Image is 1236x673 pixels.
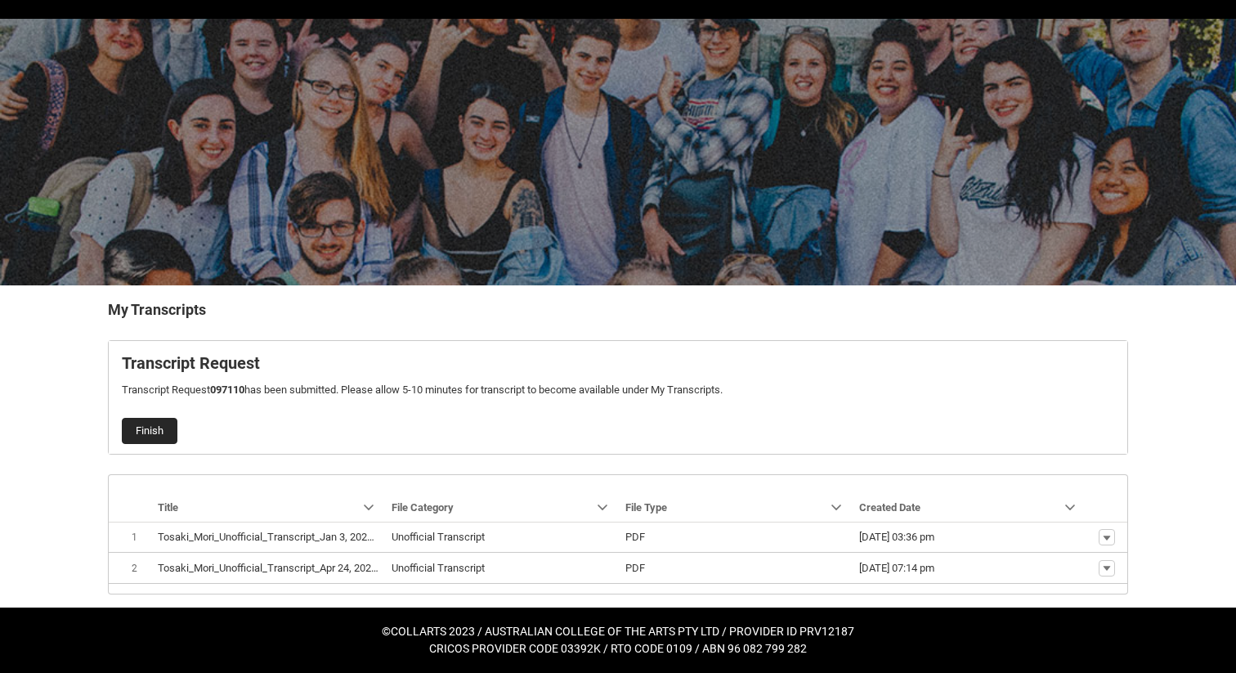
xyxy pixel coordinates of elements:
lightning-base-formatted-text: Unofficial Transcript [392,562,485,574]
button: Finish [122,418,177,444]
p: Transcript Request has been submitted. Please allow 5-10 minutes for transcript to become availab... [122,382,1114,398]
lightning-base-formatted-text: Tosaki_Mori_Unofficial_Transcript_Apr 24, 2025.pdf [158,562,395,574]
lightning-base-formatted-text: Unofficial Transcript [392,531,485,543]
lightning-formatted-date-time: [DATE] 03:36 pm [859,531,934,543]
lightning-base-formatted-text: Tosaki_Mori_Unofficial_Transcript_Jan 3, 2025.pdf [158,531,391,543]
b: My Transcripts [108,301,206,318]
lightning-base-formatted-text: PDF [625,531,645,543]
b: Transcript Request [122,353,260,373]
lightning-formatted-date-time: [DATE] 07:14 pm [859,562,934,574]
article: Request_Student_Transcript flow [108,340,1128,455]
lightning-base-formatted-text: PDF [625,562,645,574]
b: 097110 [210,384,244,396]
